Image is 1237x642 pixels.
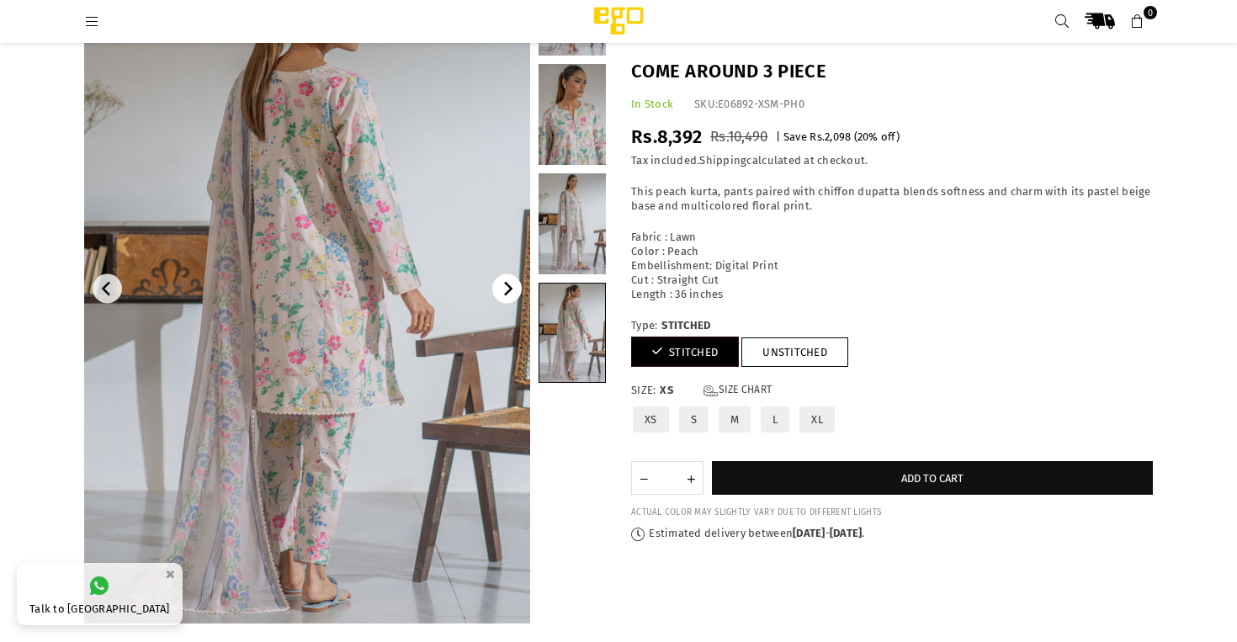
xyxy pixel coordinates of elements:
span: ( % off) [854,130,900,143]
time: [DATE] [793,528,826,540]
label: Size: [631,385,1153,399]
label: M [717,406,752,435]
a: Size Chart [703,385,772,399]
label: L [759,406,791,435]
div: Tax included. calculated at checkout. [631,154,1153,168]
img: Ego [547,4,690,38]
a: Menu [77,14,107,27]
div: SKU: [694,98,804,112]
button: × [160,560,180,588]
p: Fabric : Lawn Color : Peach Embellishment: Digital Print Cut : Straight Cut Length : 36 inches [631,231,1153,301]
button: Add to cart [712,462,1153,496]
a: UNSTITCHED [741,337,848,367]
span: STITCHED [661,319,710,333]
span: In Stock [631,98,673,110]
span: Add to cart [901,472,964,485]
button: Next [492,274,522,304]
a: 0 [1123,6,1153,36]
span: Rs.8,392 [631,125,702,148]
quantity-input: Quantity [631,462,703,496]
label: XS [631,406,671,435]
span: | [776,130,780,143]
time: [DATE] [830,528,863,540]
span: Rs.2,098 [810,130,851,143]
a: STITCHED [631,337,739,368]
span: E06892-XSM-PH0 [718,98,804,110]
label: Type: [631,319,1153,333]
p: Estimated delivery between - . [631,528,1153,542]
label: XL [798,406,836,435]
span: XS [660,385,693,399]
div: ACTUAL COLOR MAY SLIGHTLY VARY DUE TO DIFFERENT LIGHTS [631,508,1153,519]
span: 20 [857,130,869,143]
label: S [677,406,710,435]
button: Previous [93,274,122,304]
span: Save [783,130,807,143]
a: Shipping [699,154,746,167]
a: Talk to [GEOGRAPHIC_DATA] [17,563,183,625]
p: This peach kurta, pants paired with chiffon dupatta blends softness and charm with its pastel bei... [631,185,1153,214]
h1: Come Around 3 piece [631,59,1153,85]
span: 0 [1144,6,1157,19]
span: Rs.10,490 [710,128,767,146]
a: Search [1047,6,1077,36]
